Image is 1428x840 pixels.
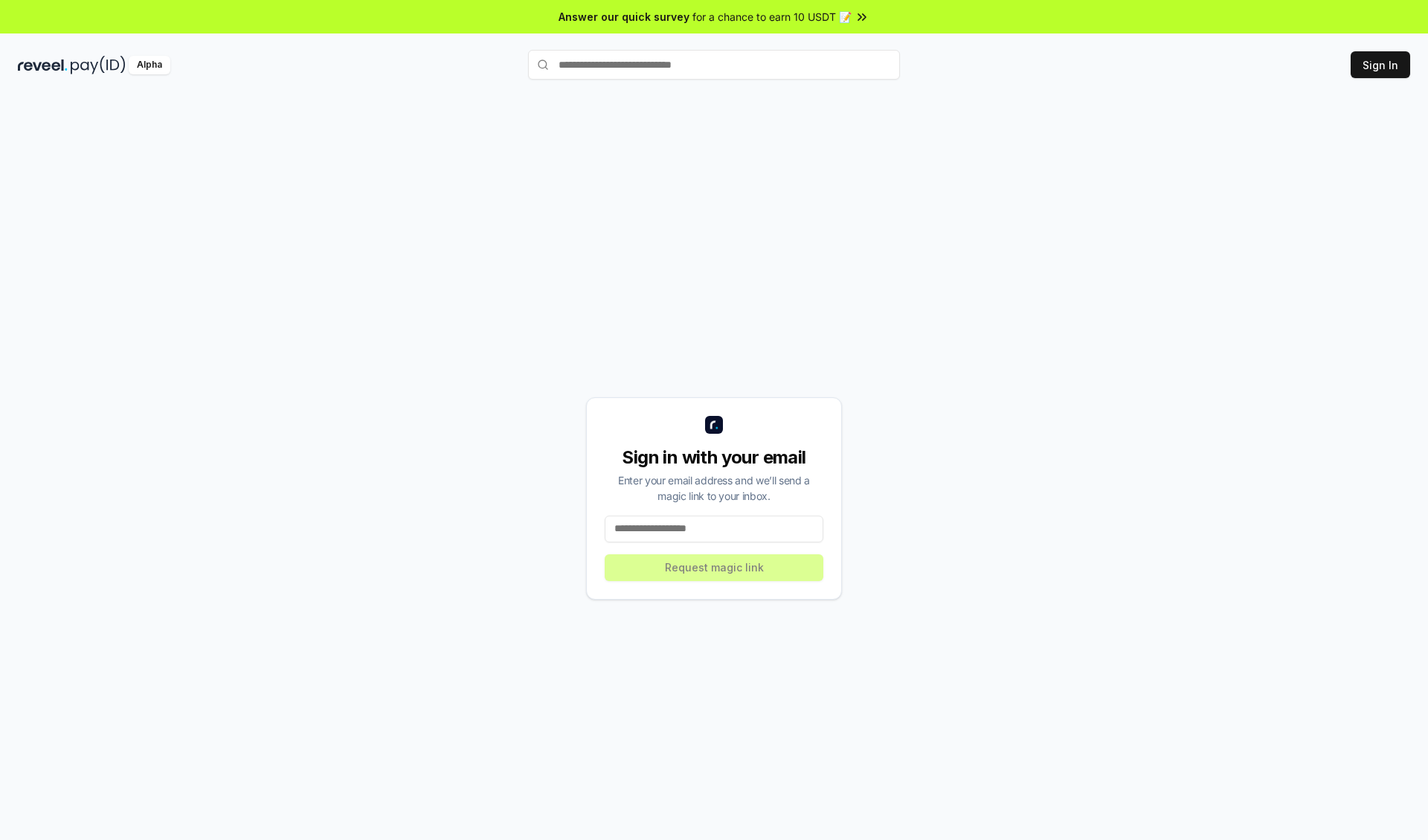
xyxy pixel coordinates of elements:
button: Sign In [1351,51,1410,78]
img: reveel_dark [18,56,68,74]
span: Answer our quick survey [559,9,689,25]
span: for a chance to earn 10 USDT 📝 [692,9,852,25]
div: Alpha [129,56,170,74]
img: logo_small [705,416,723,434]
div: Sign in with your email [605,446,823,469]
img: pay_id [71,56,126,74]
div: Enter your email address and we’ll send a magic link to your inbox. [605,472,823,504]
